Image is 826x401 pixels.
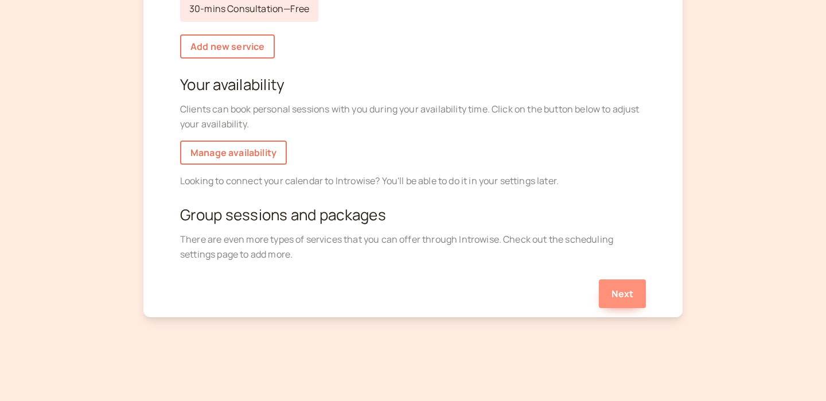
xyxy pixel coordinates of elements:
[180,76,646,93] h2: Your availability
[180,141,287,165] a: Manage availability
[599,279,646,308] button: Next
[180,232,646,262] div: There are even more types of services that you can offer through Introwise. Check out the schedul...
[180,34,275,59] a: Add new service
[180,206,646,223] h2: Group sessions and packages
[180,102,646,132] div: Clients can book personal sessions with you during your availability time. Click on the button be...
[180,174,646,189] div: Looking to connect your calendar to Introwise? You'll be able to do it in your settings later.
[769,346,826,401] iframe: Chat Widget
